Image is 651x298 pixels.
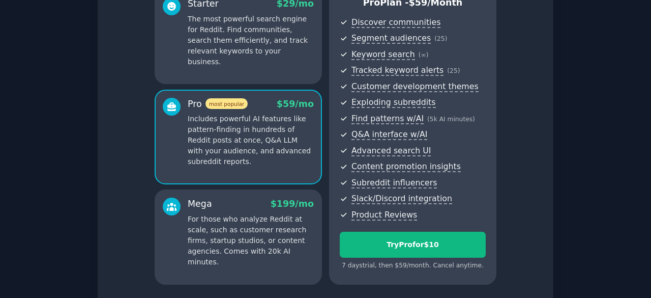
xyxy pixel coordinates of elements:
[188,198,212,210] div: Mega
[271,199,314,209] span: $ 199 /mo
[351,129,427,140] span: Q&A interface w/AI
[277,99,314,109] span: $ 59 /mo
[340,232,486,258] button: TryProfor$10
[447,67,460,74] span: ( 25 )
[188,214,314,267] p: For those who analyze Reddit at scale, such as customer research firms, startup studios, or conte...
[427,116,475,123] span: ( 5k AI minutes )
[351,114,424,124] span: Find patterns w/AI
[351,49,415,60] span: Keyword search
[340,261,486,270] div: 7 days trial, then $ 59 /month . Cancel anytime.
[340,239,485,250] div: Try Pro for $10
[188,114,314,167] p: Includes powerful AI features like pattern-finding in hundreds of Reddit posts at once, Q&A LLM w...
[205,98,248,109] span: most popular
[434,35,447,42] span: ( 25 )
[351,146,431,156] span: Advanced search UI
[419,51,429,59] span: ( ∞ )
[351,65,443,76] span: Tracked keyword alerts
[351,33,431,44] span: Segment audiences
[188,98,248,111] div: Pro
[351,194,452,204] span: Slack/Discord integration
[351,178,437,188] span: Subreddit influencers
[351,17,440,28] span: Discover communities
[351,97,435,108] span: Exploding subreddits
[351,82,479,92] span: Customer development themes
[351,210,417,221] span: Product Reviews
[351,161,461,172] span: Content promotion insights
[188,14,314,67] p: The most powerful search engine for Reddit. Find communities, search them efficiently, and track ...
